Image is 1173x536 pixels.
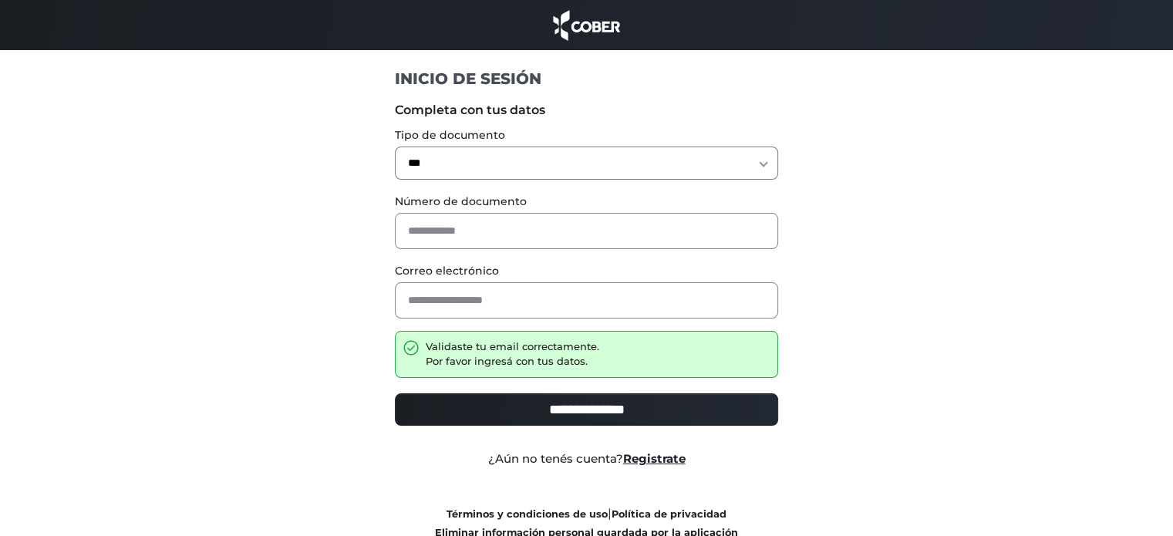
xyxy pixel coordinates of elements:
label: Número de documento [395,194,778,210]
div: ¿Aún no tenés cuenta? [383,450,790,468]
label: Completa con tus datos [395,101,778,120]
div: Validaste tu email correctamente. Por favor ingresá con tus datos. [426,339,599,369]
img: cober_marca.png [549,8,625,42]
a: Registrate [623,451,686,466]
a: Política de privacidad [612,508,726,520]
label: Tipo de documento [395,127,778,143]
h1: INICIO DE SESIÓN [395,69,778,89]
a: Términos y condiciones de uso [447,508,608,520]
label: Correo electrónico [395,263,778,279]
